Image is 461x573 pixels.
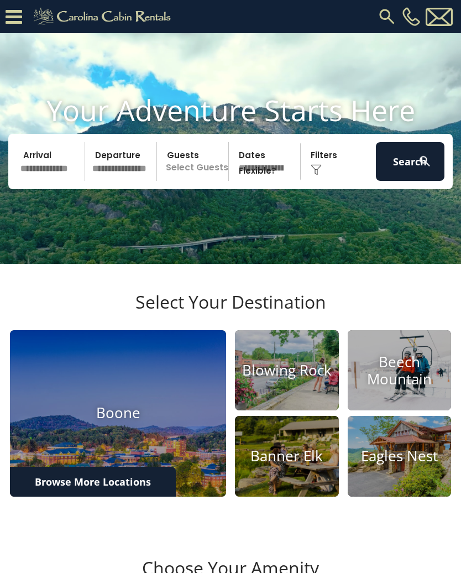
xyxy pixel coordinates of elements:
[311,164,322,175] img: filter--v1.png
[235,362,339,379] h4: Blowing Rock
[10,330,226,496] a: Boone
[348,447,452,465] h4: Eagles Nest
[10,405,226,422] h4: Boone
[8,93,453,127] h1: Your Adventure Starts Here
[377,7,397,27] img: search-regular.svg
[348,330,452,410] a: Beech Mountain
[235,447,339,465] h4: Banner Elk
[348,353,452,388] h4: Beech Mountain
[348,416,452,496] a: Eagles Nest
[418,154,432,168] img: search-regular-white.png
[8,291,453,330] h3: Select Your Destination
[235,330,339,410] a: Blowing Rock
[400,7,423,26] a: [PHONE_NUMBER]
[235,416,339,496] a: Banner Elk
[10,467,176,497] a: Browse More Locations
[160,142,228,181] p: Select Guests
[28,6,180,28] img: Khaki-logo.png
[376,142,444,181] button: Search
